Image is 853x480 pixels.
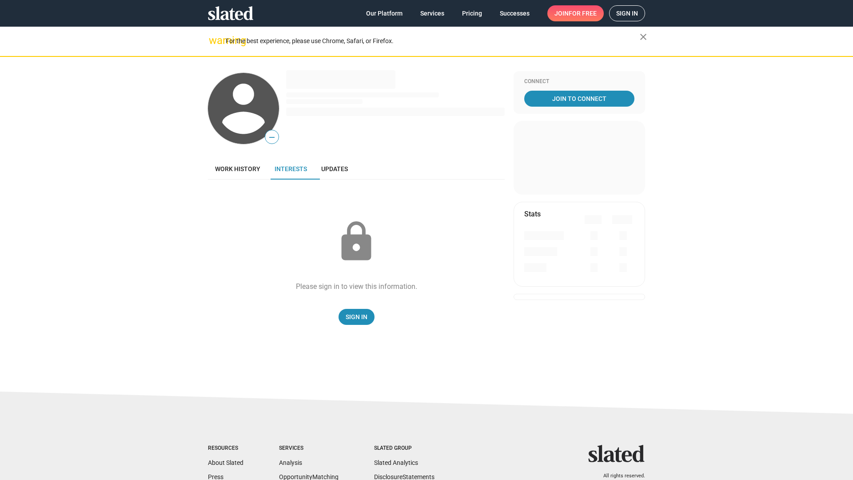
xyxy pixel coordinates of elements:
[462,5,482,21] span: Pricing
[526,91,633,107] span: Join To Connect
[279,459,302,466] a: Analysis
[524,91,634,107] a: Join To Connect
[346,309,367,325] span: Sign In
[226,35,640,47] div: For the best experience, please use Chrome, Safari, or Firefox.
[209,35,219,46] mat-icon: warning
[493,5,537,21] a: Successes
[374,445,434,452] div: Slated Group
[420,5,444,21] span: Services
[208,459,243,466] a: About Slated
[339,309,375,325] a: Sign In
[524,78,634,85] div: Connect
[638,32,649,42] mat-icon: close
[455,5,489,21] a: Pricing
[279,445,339,452] div: Services
[208,158,267,180] a: Work history
[374,459,418,466] a: Slated Analytics
[265,132,279,143] span: —
[275,165,307,172] span: Interests
[314,158,355,180] a: Updates
[413,5,451,21] a: Services
[569,5,597,21] span: for free
[524,209,541,219] mat-card-title: Stats
[554,5,597,21] span: Join
[547,5,604,21] a: Joinfor free
[359,5,410,21] a: Our Platform
[296,282,417,291] div: Please sign in to view this information.
[500,5,530,21] span: Successes
[267,158,314,180] a: Interests
[366,5,403,21] span: Our Platform
[616,6,638,21] span: Sign in
[215,165,260,172] span: Work history
[609,5,645,21] a: Sign in
[334,220,379,264] mat-icon: lock
[321,165,348,172] span: Updates
[208,445,243,452] div: Resources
